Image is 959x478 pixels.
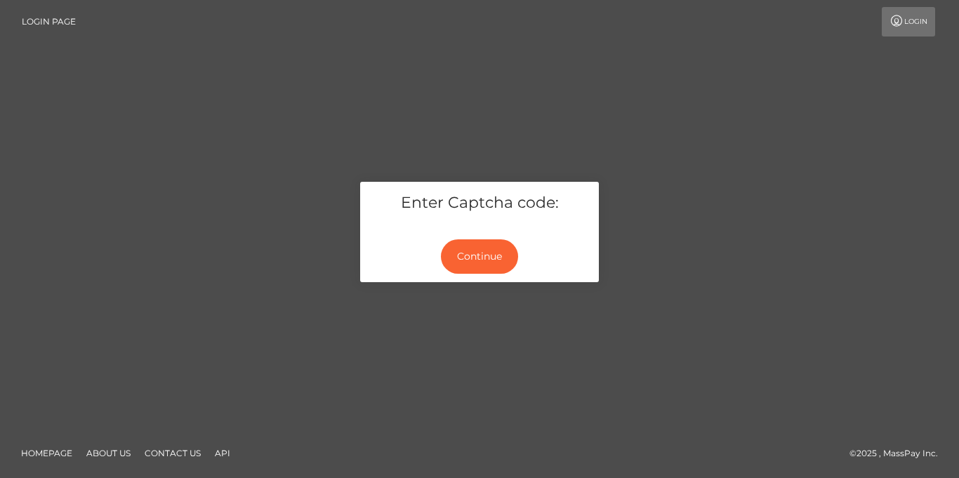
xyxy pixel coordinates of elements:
[882,7,935,36] a: Login
[139,442,206,464] a: Contact Us
[849,446,948,461] div: © 2025 , MassPay Inc.
[371,192,588,214] h5: Enter Captcha code:
[209,442,236,464] a: API
[22,7,76,36] a: Login Page
[441,239,518,274] button: Continue
[81,442,136,464] a: About Us
[15,442,78,464] a: Homepage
